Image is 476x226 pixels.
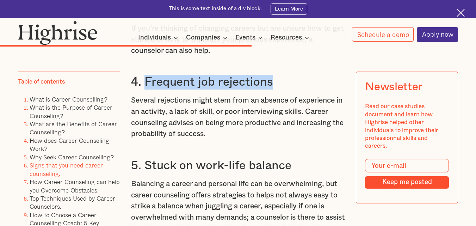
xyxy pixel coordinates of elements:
[352,27,414,42] a: Schedule a demo
[30,194,115,211] a: Top Techniques Used by Career Counselors.
[131,158,345,173] h3: 5. Stuck on work-life balance
[365,159,449,189] form: Modal Form
[30,177,120,195] a: How Career Counseling can help you Overcome Obstacles.
[30,103,112,120] a: What is the Purpose of Career Counseling?
[138,33,180,42] div: Individuals
[235,33,255,42] div: Events
[131,95,345,140] p: Several rejections might stem from an absence of experience in an activity, a lack of skill, or p...
[417,27,458,42] a: Apply now
[271,33,302,42] div: Resources
[186,33,220,42] div: Companies
[365,159,449,172] input: Your e-mail
[131,75,345,90] h3: 4. Frequent job rejections
[30,119,117,137] a: What are the Benefits of Career Counselling?
[186,33,229,42] div: Companies
[365,103,449,150] div: Read our case studies document and learn how Highrise helped other individuals to improve their p...
[18,78,65,86] div: Table of contents
[18,21,98,45] img: Highrise logo
[235,33,265,42] div: Events
[138,33,171,42] div: Individuals
[30,136,109,153] a: How does Career Counseling Work?
[30,160,103,178] a: Signs that you need career counseling.
[457,9,465,17] img: Cross icon
[30,152,113,162] a: Why Seek Career Counselling?
[271,33,311,42] div: Resources
[169,5,262,12] div: This is some text inside of a div block.
[365,176,449,189] input: Keep me posted
[271,3,307,15] a: Learn More
[365,81,422,94] div: Newsletter
[30,94,107,104] a: What is Career Counselling?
